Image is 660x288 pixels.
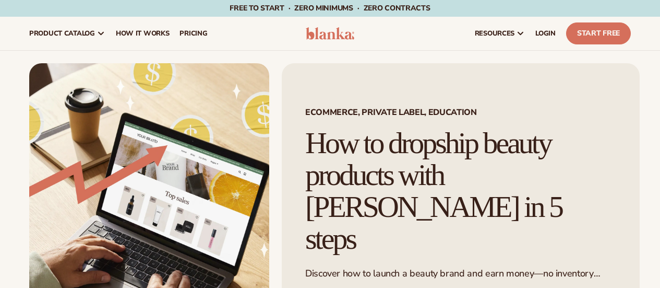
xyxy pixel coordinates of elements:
[29,29,95,38] span: product catalog
[174,17,212,50] a: pricing
[305,128,616,255] h1: How to dropship beauty products with [PERSON_NAME] in 5 steps
[305,268,616,280] p: Discover how to launch a beauty brand and earn money—no inventory needed.
[535,29,556,38] span: LOGIN
[116,29,170,38] span: How It Works
[306,27,355,40] img: logo
[470,17,530,50] a: resources
[566,22,631,44] a: Start Free
[179,29,207,38] span: pricing
[111,17,175,50] a: How It Works
[24,17,111,50] a: product catalog
[475,29,514,38] span: resources
[305,108,616,117] span: Ecommerce, Private Label, EDUCATION
[230,3,430,13] span: Free to start · ZERO minimums · ZERO contracts
[530,17,561,50] a: LOGIN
